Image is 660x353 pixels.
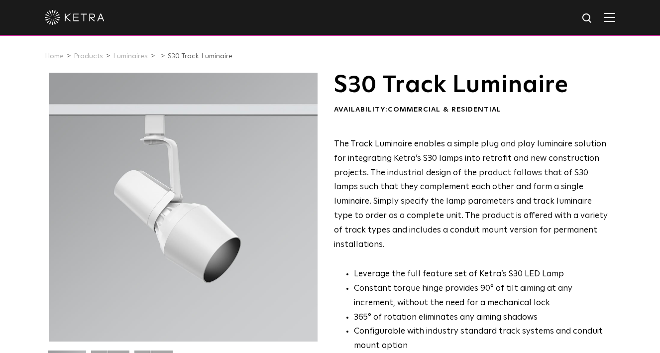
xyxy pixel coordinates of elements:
[334,140,608,249] span: The Track Luminaire enables a simple plug and play luminaire solution for integrating Ketra’s S30...
[354,282,608,311] li: Constant torque hinge provides 90° of tilt aiming at any increment, without the need for a mechan...
[581,12,594,25] img: search icon
[604,12,615,22] img: Hamburger%20Nav.svg
[45,53,64,60] a: Home
[45,10,105,25] img: ketra-logo-2019-white
[334,73,608,98] h1: S30 Track Luminaire
[168,53,232,60] a: S30 Track Luminaire
[334,105,608,115] div: Availability:
[354,267,608,282] li: Leverage the full feature set of Ketra’s S30 LED Lamp
[388,106,501,113] span: Commercial & Residential
[113,53,148,60] a: Luminaires
[74,53,103,60] a: Products
[354,311,608,325] li: 365° of rotation eliminates any aiming shadows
